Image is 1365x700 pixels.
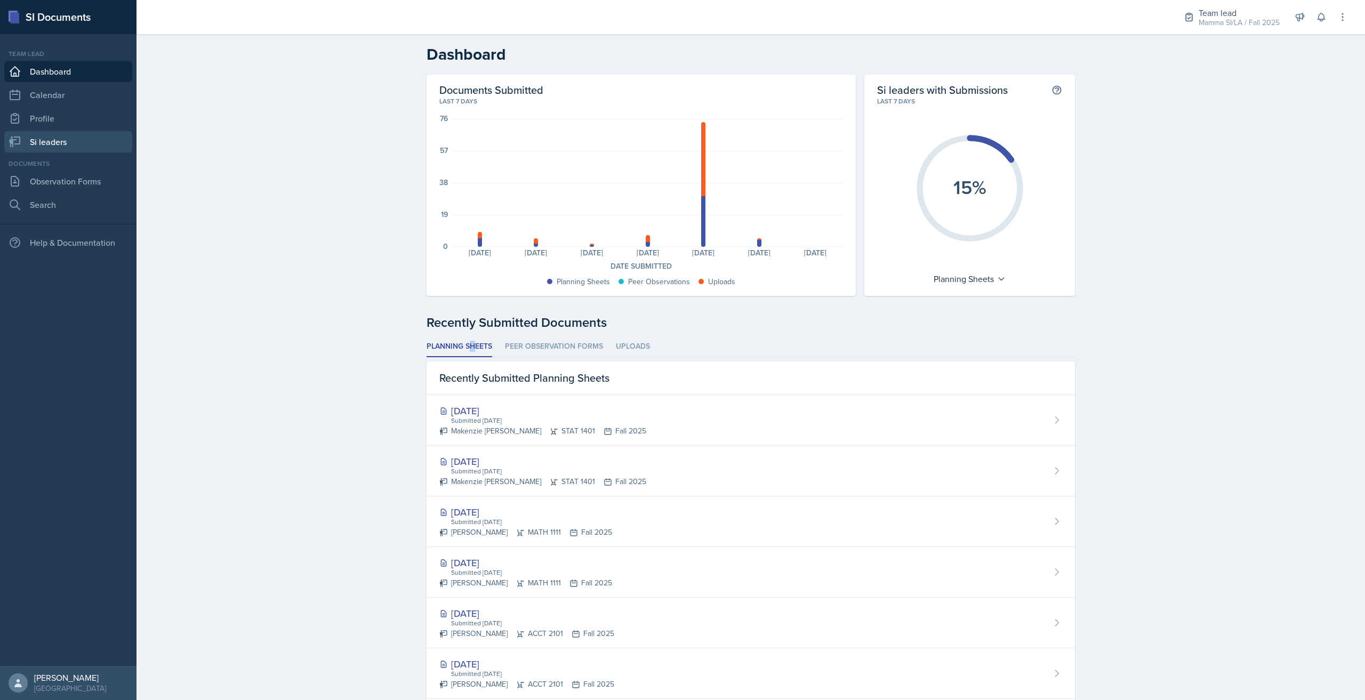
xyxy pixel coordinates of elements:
div: [DATE] [439,657,614,671]
h2: Documents Submitted [439,83,843,96]
div: [DATE] [508,249,564,256]
a: [DATE] Submitted [DATE] [PERSON_NAME]ACCT 2101Fall 2025 [427,598,1075,648]
div: Team lead [4,49,132,59]
div: Makenzie [PERSON_NAME] STAT 1401 Fall 2025 [439,476,646,487]
a: [DATE] Submitted [DATE] [PERSON_NAME]MATH 1111Fall 2025 [427,496,1075,547]
div: Submitted [DATE] [450,416,646,425]
div: Submitted [DATE] [450,618,614,628]
div: [DATE] [564,249,620,256]
div: Planning Sheets [928,270,1011,287]
a: Observation Forms [4,171,132,192]
a: Search [4,194,132,215]
div: [PERSON_NAME] [34,672,106,683]
div: [PERSON_NAME] ACCT 2101 Fall 2025 [439,679,614,690]
div: Submitted [DATE] [450,669,614,679]
div: [DATE] [439,505,612,519]
h2: Si leaders with Submissions [877,83,1008,96]
div: 19 [441,211,448,218]
div: Makenzie [PERSON_NAME] STAT 1401 Fall 2025 [439,425,646,437]
div: Mamma SI/LA / Fall 2025 [1199,17,1280,28]
a: [DATE] Submitted [DATE] Makenzie [PERSON_NAME]STAT 1401Fall 2025 [427,446,1075,496]
div: [DATE] [732,249,788,256]
div: [DATE] [439,606,614,621]
li: Planning Sheets [427,336,492,357]
a: Dashboard [4,61,132,82]
div: [DATE] [439,556,612,570]
div: [DATE] [788,249,844,256]
div: 76 [440,115,448,122]
div: [DATE] [439,404,646,418]
div: [DATE] [439,454,646,469]
a: [DATE] Submitted [DATE] [PERSON_NAME]MATH 1111Fall 2025 [427,547,1075,598]
div: [PERSON_NAME] ACCT 2101 Fall 2025 [439,628,614,639]
div: [DATE] [676,249,732,256]
div: Peer Observations [628,276,690,287]
div: Submitted [DATE] [450,568,612,577]
a: [DATE] Submitted [DATE] [PERSON_NAME]ACCT 2101Fall 2025 [427,648,1075,699]
div: [GEOGRAPHIC_DATA] [34,683,106,694]
a: Profile [4,108,132,129]
div: Uploads [708,276,735,287]
li: Uploads [616,336,650,357]
div: [PERSON_NAME] MATH 1111 Fall 2025 [439,527,612,538]
a: [DATE] Submitted [DATE] Makenzie [PERSON_NAME]STAT 1401Fall 2025 [427,395,1075,446]
div: 0 [443,243,448,250]
div: Recently Submitted Planning Sheets [427,361,1075,395]
div: Planning Sheets [557,276,610,287]
div: Last 7 days [439,96,843,106]
div: [DATE] [620,249,676,256]
a: Si leaders [4,131,132,152]
div: Team lead [1199,6,1280,19]
div: Last 7 days [877,96,1062,106]
div: Documents [4,159,132,168]
div: Help & Documentation [4,232,132,253]
div: Date Submitted [439,261,843,272]
div: Recently Submitted Documents [427,313,1075,332]
div: 57 [440,147,448,154]
a: Calendar [4,84,132,106]
div: 38 [439,179,448,186]
div: Submitted [DATE] [450,466,646,476]
div: Submitted [DATE] [450,517,612,527]
h2: Dashboard [427,45,1075,64]
li: Peer Observation Forms [505,336,603,357]
text: 15% [953,173,986,201]
div: [PERSON_NAME] MATH 1111 Fall 2025 [439,577,612,589]
div: [DATE] [452,249,508,256]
